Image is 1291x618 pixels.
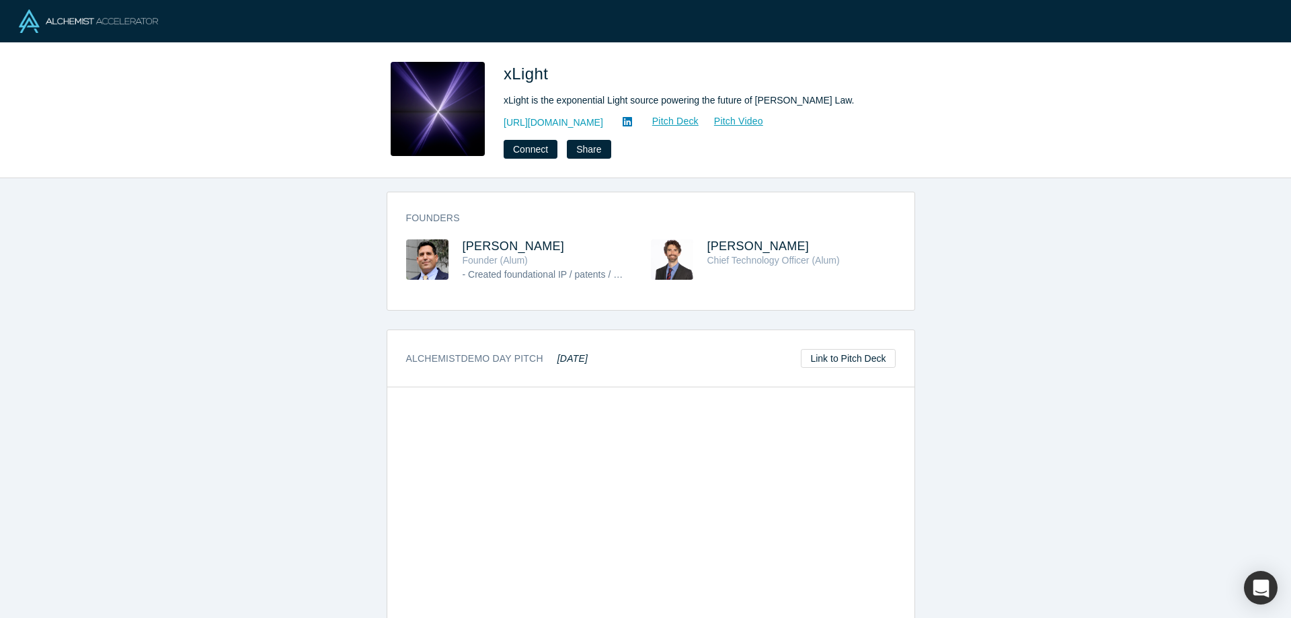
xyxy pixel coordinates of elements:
img: xLight's Logo [391,62,485,156]
span: Chief Technology Officer (Alum) [707,255,840,266]
a: Pitch Deck [637,114,699,129]
button: Connect [504,140,557,159]
a: [PERSON_NAME] [463,239,565,253]
h3: Founders [406,211,877,225]
span: xLight [504,65,553,83]
a: [PERSON_NAME] [707,239,810,253]
span: Founder (Alum) [463,255,528,266]
a: Pitch Video [699,114,764,129]
div: xLight is the exponential Light source powering the future of [PERSON_NAME] Law. [504,93,880,108]
img: Erik Hosler's Profile Image [651,239,693,280]
button: Share [567,140,611,159]
img: Alchemist Logo [19,9,158,33]
em: [DATE] [557,353,588,364]
h3: Alchemist Demo Day Pitch [406,352,588,366]
a: [URL][DOMAIN_NAME] [504,116,603,130]
a: Link to Pitch Deck [801,349,895,368]
img: Will Schumaker's Profile Image [406,239,448,280]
